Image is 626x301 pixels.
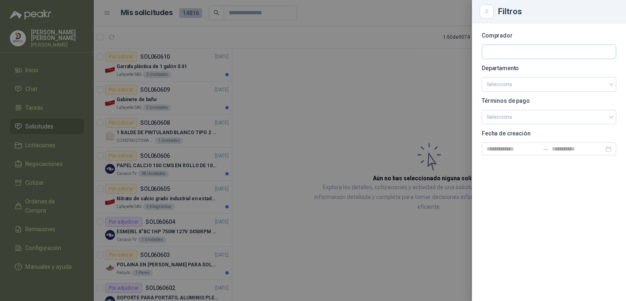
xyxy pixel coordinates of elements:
p: Fecha de creación [482,131,616,136]
span: swap-right [542,146,549,152]
p: Comprador [482,33,616,38]
button: Close [482,7,492,16]
p: Departamento [482,66,616,71]
div: Filtros [498,7,616,15]
span: to [542,146,549,152]
p: Términos de pago [482,98,616,103]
